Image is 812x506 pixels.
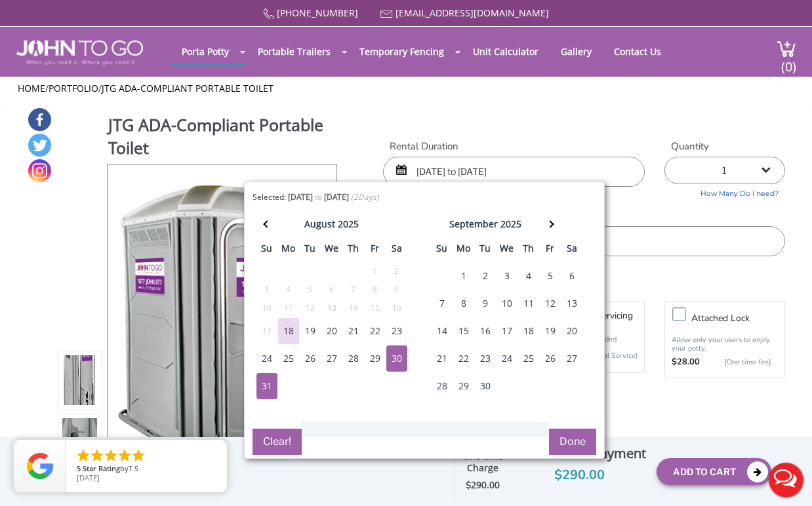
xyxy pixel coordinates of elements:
[453,263,474,289] div: 1
[300,301,321,315] div: 12
[77,463,81,473] span: 5
[248,39,340,64] a: Portable Trailers
[386,239,407,263] th: sa
[365,282,386,297] div: 8
[278,345,299,372] div: 25
[518,239,539,263] th: th
[300,282,321,297] div: 5
[102,82,274,94] a: JTG ADA-Compliant Portable Toilet
[561,239,582,263] th: sa
[561,263,582,289] div: 6
[18,82,794,95] ul: / /
[453,318,474,344] div: 15
[497,290,518,317] div: 10
[364,239,386,263] th: fr
[27,453,53,479] img: Review Rating
[453,239,474,263] th: mo
[304,215,335,233] div: august
[300,318,321,344] div: 19
[28,108,51,131] a: Facebook
[321,282,342,297] div: 6
[657,458,771,485] button: Add To Cart
[664,140,785,153] label: Quantity
[706,356,771,369] p: {One time fee}
[131,448,146,463] li: 
[383,157,644,187] input: Start date | End date
[386,318,407,344] div: 23
[351,191,379,203] i: ( Days)
[256,373,277,399] div: 31
[462,450,503,475] strong: One time Charge
[365,318,386,344] div: 22
[117,448,132,463] li: 
[561,318,582,344] div: 20
[497,345,518,372] div: 24
[300,345,321,372] div: 26
[386,301,407,315] div: 16
[116,165,327,473] img: Product
[475,263,496,289] div: 2
[549,429,596,455] button: Done
[475,373,496,399] div: 30
[172,39,239,64] a: Porta Potty
[299,239,321,263] th: tu
[28,159,51,182] a: Instagram
[672,356,700,369] strong: $28.00
[496,239,518,263] th: we
[691,310,791,326] h3: Attached lock
[540,318,561,344] div: 19
[431,239,453,263] th: su
[256,282,277,297] div: 3
[342,239,364,263] th: th
[475,345,496,372] div: 23
[343,345,364,372] div: 28
[497,318,518,344] div: 17
[321,318,342,344] div: 20
[386,345,407,372] div: 30
[561,290,582,317] div: 13
[277,7,358,19] a: [PHONE_NUMBER]
[551,39,601,64] a: Gallery
[432,318,453,344] div: 14
[432,290,453,317] div: 7
[466,479,500,492] strong: $
[343,318,364,344] div: 21
[350,39,454,64] a: Temporary Fencing
[338,215,359,233] div: 2025
[256,345,277,372] div: 24
[49,82,98,94] a: Portfolio
[89,448,105,463] li: 
[83,463,120,473] span: Star Rating
[561,345,582,372] div: 27
[475,318,496,344] div: 16
[321,301,342,315] div: 13
[278,301,299,315] div: 11
[321,239,342,263] th: we
[540,290,561,317] div: 12
[475,290,496,317] div: 9
[365,301,386,315] div: 15
[278,282,299,297] div: 4
[518,318,539,344] div: 18
[343,301,364,315] div: 14
[471,478,500,491] span: 290.00
[28,134,51,157] a: Twitter
[604,39,671,64] a: Contact Us
[77,465,216,474] span: by
[518,263,539,289] div: 4
[129,463,138,473] span: T S
[103,448,119,463] li: 
[383,140,644,153] label: Rental Duration
[512,465,647,486] div: $290.00
[365,345,386,372] div: 29
[453,345,474,372] div: 22
[75,448,91,463] li: 
[453,373,474,399] div: 29
[540,263,561,289] div: 5
[365,264,386,279] div: 1
[497,263,518,289] div: 3
[396,7,549,19] a: [EMAIL_ADDRESS][DOMAIN_NAME]
[672,336,778,353] p: Allow only your users to enjoy your potty.
[77,473,100,482] span: [DATE]
[16,40,143,65] img: JOHN to go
